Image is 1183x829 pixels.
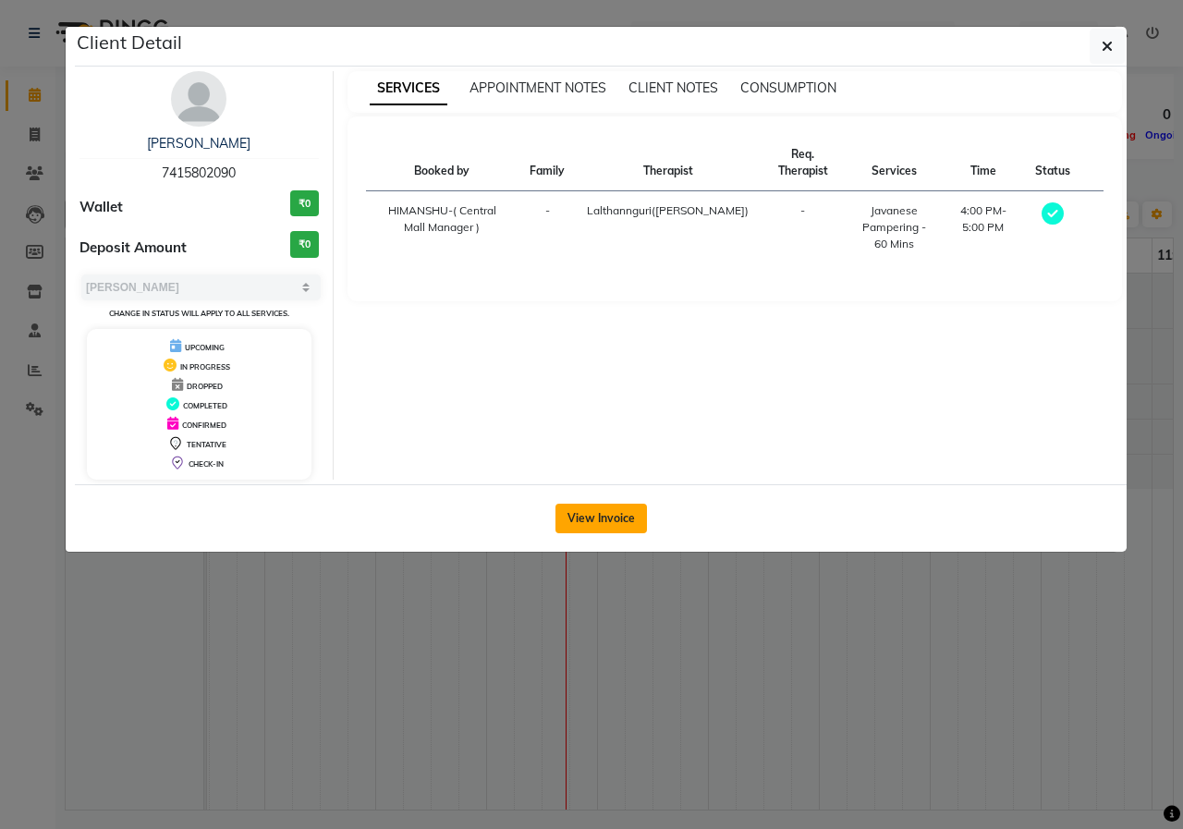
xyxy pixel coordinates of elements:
span: DROPPED [187,382,223,391]
span: SERVICES [370,72,447,105]
td: - [760,191,846,264]
span: IN PROGRESS [180,362,230,372]
h5: Client Detail [77,29,182,56]
div: Javanese Pampering - 60 Mins [858,202,932,252]
th: Booked by [366,135,519,191]
span: CONFIRMED [182,421,226,430]
td: - [518,191,576,264]
th: Req. Therapist [760,135,846,191]
span: 7415802090 [162,165,236,181]
span: CONSUMPTION [740,79,836,96]
span: APPOINTMENT NOTES [470,79,606,96]
span: TENTATIVE [187,440,226,449]
span: Lalthannguri([PERSON_NAME]) [587,203,749,217]
span: Wallet [79,197,123,218]
th: Status [1024,135,1081,191]
span: CHECK-IN [189,459,224,469]
a: [PERSON_NAME] [147,135,250,152]
span: COMPLETED [183,401,227,410]
img: avatar [171,71,226,127]
h3: ₹0 [290,231,319,258]
th: Time [943,135,1024,191]
th: Services [847,135,943,191]
span: UPCOMING [185,343,225,352]
td: HIMANSHU-( Central Mall Manager ) [366,191,519,264]
button: View Invoice [555,504,647,533]
th: Family [518,135,576,191]
h3: ₹0 [290,190,319,217]
small: Change in status will apply to all services. [109,309,289,318]
span: Deposit Amount [79,238,187,259]
th: Therapist [576,135,760,191]
td: 4:00 PM-5:00 PM [943,191,1024,264]
span: CLIENT NOTES [628,79,718,96]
